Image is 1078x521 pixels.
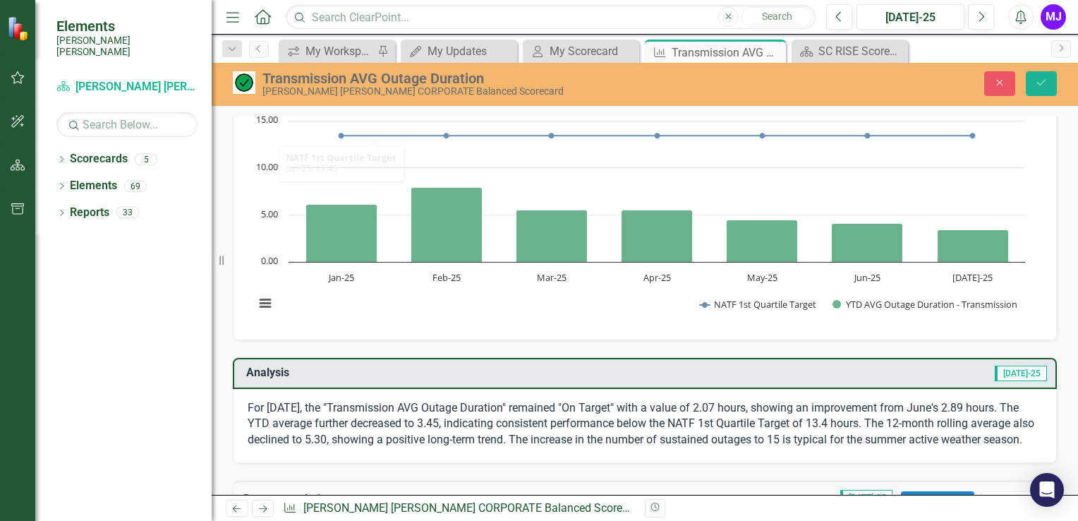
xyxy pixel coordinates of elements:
[741,7,812,27] button: Search
[256,113,278,126] text: 15.00
[262,86,689,97] div: [PERSON_NAME] [PERSON_NAME] CORPORATE Balanced Scorecard
[537,271,567,284] text: Mar-25
[432,271,461,284] text: Feb-25
[832,223,903,262] path: Jun-25, 4.05647353. YTD AVG Outage Duration - Transmission.
[672,44,782,61] div: Transmission AVG Outage Duration
[516,210,588,262] path: Mar-25, 5.53578. YTD AVG Outage Duration - Transmission.
[853,271,880,284] text: Jun-25
[70,205,109,221] a: Reports
[282,42,374,60] a: My Workspace
[262,71,689,86] div: Transmission AVG Outage Duration
[970,133,976,138] path: Jul-25, 13.4. NATF 1st Quartile Target.
[4,77,789,111] p: [PERSON_NAME] [PERSON_NAME] "Transmission AVG Outage Duration" remains well below the NATF 1st Qu...
[233,71,255,94] img: On Target
[747,271,777,284] text: May-25
[655,133,660,138] path: Apr-25, 13.4. NATF 1st Quartile Target.
[549,133,555,138] path: Mar-25, 13.4. NATF 1st Quartile Target.
[56,112,198,137] input: Search Below...
[283,501,634,517] div: » »
[306,204,377,262] path: Jan-25, 6.079175. YTD AVG Outage Duration - Transmission.
[305,42,374,60] div: My Workspace
[246,366,603,379] h3: Analysis
[135,153,157,165] div: 5
[622,210,693,262] path: Apr-25, 5.53451176. YTD AVG Outage Duration - Transmission.
[643,271,671,284] text: Apr-25
[760,133,765,138] path: May-25, 13.4. NATF 1st Quartile Target.
[1041,4,1066,30] button: MJ
[116,207,139,219] div: 33
[248,114,1032,325] svg: Interactive chart
[444,133,449,138] path: Feb-25, 13.4. NATF 1st Quartile Target.
[840,490,892,505] span: [DATE]-25
[261,254,278,267] text: 0.00
[865,133,871,138] path: Jun-25, 13.4. NATF 1st Quartile Target.
[248,400,1042,449] p: For [DATE], the "Transmission AVG Outage Duration" remained "On Target" with a value of 2.07 hour...
[404,42,514,60] a: My Updates
[286,5,816,30] input: Search ClearPoint...
[243,493,497,505] h3: Recommendations
[303,501,644,515] a: [PERSON_NAME] [PERSON_NAME] CORPORATE Balanced Scorecard
[248,114,1042,325] div: Chart. Highcharts interactive chart.
[795,42,904,60] a: SC RISE Scorecard - Welcome to ClearPoint
[901,491,974,510] button: Copy Forward
[832,298,1019,311] button: Show YTD AVG Outage Duration - Transmission
[70,178,117,194] a: Elements
[856,4,964,30] button: [DATE]-25
[339,133,976,138] g: NATF 1st Quartile Target, series 1 of 2. Line with 7 data points.
[255,293,275,313] button: View chart menu, Chart
[938,229,1009,262] path: Jul-25, 3.44973061. YTD AVG Outage Duration - Transmission.
[428,42,514,60] div: My Updates
[700,298,817,311] button: Show NATF 1st Quartile Target
[952,271,993,284] text: [DATE]-25
[818,42,904,60] div: SC RISE Scorecard - Welcome to ClearPoint
[526,42,636,60] a: My Scorecard
[124,180,147,192] div: 69
[306,187,1009,262] g: YTD AVG Outage Duration - Transmission, series 2 of 2. Bar series with 7 bars.
[411,187,483,262] path: Feb-25, 7.8958375. YTD AVG Outage Duration - Transmission.
[861,9,959,26] div: [DATE]-25
[56,79,198,95] a: [PERSON_NAME] [PERSON_NAME] CORPORATE Balanced Scorecard
[1030,473,1064,507] div: Open Intercom Messenger
[339,133,344,138] path: Jan-25, 13.4. NATF 1st Quartile Target.
[7,16,32,41] img: ClearPoint Strategy
[727,220,798,262] path: May-25, 4.476136. YTD AVG Outage Duration - Transmission.
[327,271,354,284] text: Jan-25
[762,11,792,22] span: Search
[256,160,278,173] text: 10.00
[550,42,636,60] div: My Scorecard
[70,151,128,167] a: Scorecards
[56,18,198,35] span: Elements
[261,208,278,220] text: 5.00
[981,491,1046,510] button: AI Assistant
[56,35,198,58] small: [PERSON_NAME] [PERSON_NAME]
[4,4,789,37] p: In [DATE], there were a total of 15 unplanned sustained outages on the system totaling 31.2 hours...
[995,366,1047,381] span: [DATE]-25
